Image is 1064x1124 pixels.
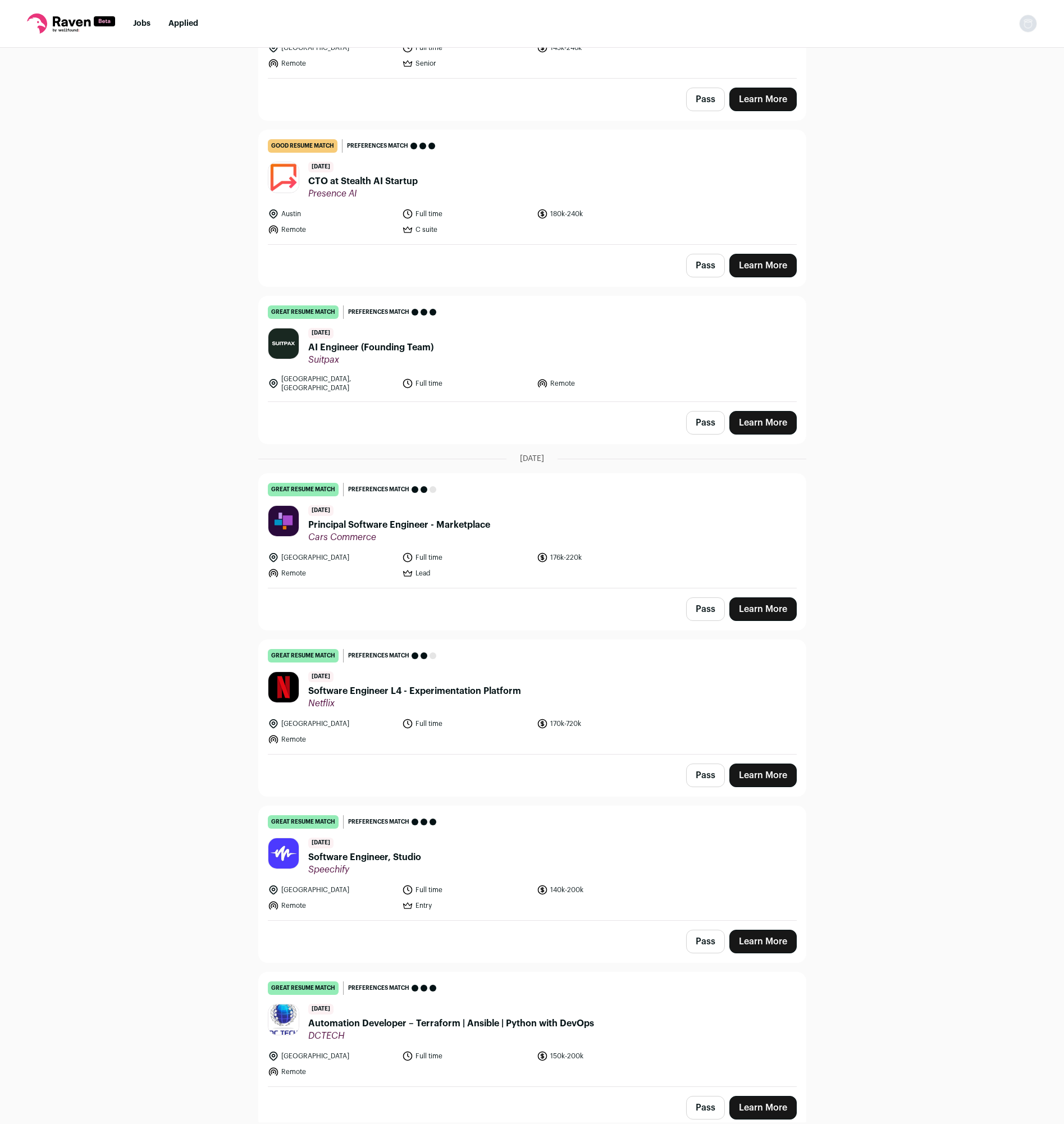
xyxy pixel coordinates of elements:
[308,532,490,543] span: Cars Commerce
[268,718,396,729] li: [GEOGRAPHIC_DATA]
[268,224,396,235] li: Remote
[729,254,797,277] a: Learn More
[308,175,418,188] span: CTO at Stealth AI Startup
[537,718,665,729] li: 170k-720k
[268,305,339,319] div: great resume match
[347,140,408,152] span: Preferences match
[268,568,396,579] li: Remote
[348,307,409,318] span: Preferences match
[729,411,797,435] a: Learn More
[268,506,299,536] img: 6a79e6f09283e1bafe4ca869cf7b302e29b0faa48023463420351e56f5c389d1.jpg
[729,597,797,621] a: Learn More
[729,88,797,111] a: Learn More
[268,838,299,869] img: 59b05ed76c69f6ff723abab124283dfa738d80037756823f9fc9e3f42b66bce3.jpg
[537,884,665,895] li: 140k-200k
[308,1017,594,1030] span: Automation Developer – Terraform | Ansible | Python with DevOps
[308,162,334,172] span: [DATE]
[348,816,409,828] span: Preferences match
[686,1096,725,1120] button: Pass
[268,552,396,563] li: [GEOGRAPHIC_DATA]
[168,20,198,28] a: Applied
[729,930,797,953] a: Learn More
[686,254,725,277] button: Pass
[268,815,339,829] div: great resume match
[402,58,530,69] li: Senior
[268,139,337,153] div: good resume match
[268,884,396,895] li: [GEOGRAPHIC_DATA]
[402,552,530,563] li: Full time
[402,1050,530,1062] li: Full time
[402,224,530,235] li: C suite
[268,483,339,496] div: great resume match
[268,900,396,911] li: Remote
[259,130,806,244] a: good resume match Preferences match [DATE] CTO at Stealth AI Startup Presence AI Austin Full time...
[686,88,725,111] button: Pass
[308,188,418,199] span: Presence AI
[308,1030,594,1041] span: DCTECH
[308,354,433,365] span: Suitpax
[268,208,396,220] li: Austin
[259,972,806,1086] a: great resume match Preferences match [DATE] Automation Developer – Terraform | Ansible | Python w...
[268,1066,396,1077] li: Remote
[686,597,725,621] button: Pass
[308,838,334,848] span: [DATE]
[537,1050,665,1062] li: 150k-200k
[402,884,530,895] li: Full time
[729,764,797,787] a: Learn More
[308,671,334,682] span: [DATE]
[686,930,725,953] button: Pass
[308,684,521,698] span: Software Engineer L4 - Experimentation Platform
[402,374,530,392] li: Full time
[268,42,396,53] li: [GEOGRAPHIC_DATA]
[348,650,409,661] span: Preferences match
[308,341,433,354] span: AI Engineer (Founding Team)
[402,208,530,220] li: Full time
[268,1050,396,1062] li: [GEOGRAPHIC_DATA]
[1019,15,1037,33] img: nopic.png
[259,640,806,754] a: great resume match Preferences match [DATE] Software Engineer L4 - Experimentation Platform Netfl...
[268,981,339,995] div: great resume match
[686,764,725,787] button: Pass
[259,296,806,401] a: great resume match Preferences match [DATE] AI Engineer (Founding Team) Suitpax [GEOGRAPHIC_DATA]...
[537,42,665,53] li: 143k-246k
[308,505,334,516] span: [DATE]
[520,453,544,464] span: [DATE]
[308,851,421,864] span: Software Engineer, Studio
[268,1000,299,1039] img: jpeij5xrbmtohbjaorgz
[268,672,299,702] img: eb23c1dfc8dac86b495738472fc6fbfac73343433b5f01efeecd7ed332374756.jpg
[537,552,665,563] li: 176k-220k
[686,411,725,435] button: Pass
[259,474,806,588] a: great resume match Preferences match [DATE] Principal Software Engineer - Marketplace Cars Commer...
[133,20,150,28] a: Jobs
[268,162,299,193] img: e440b6cd9c65d8bb92ba04679e0727878d5c9d74270546607f6d52bcd09acd50.jpg
[308,328,334,339] span: [DATE]
[348,983,409,994] span: Preferences match
[268,734,396,745] li: Remote
[348,484,409,495] span: Preferences match
[308,1004,334,1015] span: [DATE]
[308,698,521,709] span: Netflix
[1019,15,1037,33] button: Open dropdown
[268,58,396,69] li: Remote
[308,518,490,532] span: Principal Software Engineer - Marketplace
[308,864,421,875] span: Speechify
[402,718,530,729] li: Full time
[268,328,299,359] img: a1a5356023e353bb7c04c60845729e709c0f5720c5600558ca12408dbecefc4e.jpg
[268,374,396,392] li: [GEOGRAPHIC_DATA], [GEOGRAPHIC_DATA]
[537,374,665,392] li: Remote
[402,42,530,53] li: Full time
[729,1096,797,1120] a: Learn More
[259,806,806,920] a: great resume match Preferences match [DATE] Software Engineer, Studio Speechify [GEOGRAPHIC_DATA]...
[402,568,530,579] li: Lead
[537,208,665,220] li: 180k-240k
[268,649,339,662] div: great resume match
[402,900,530,911] li: Entry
